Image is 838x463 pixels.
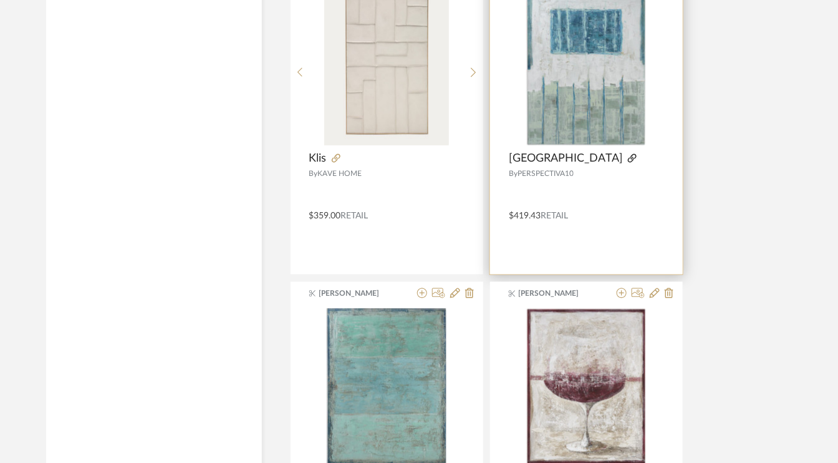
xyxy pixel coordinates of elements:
span: $419.43 [509,212,541,221]
span: Klis [309,152,327,166]
span: Retail [341,212,368,221]
span: By [309,170,318,178]
span: [GEOGRAPHIC_DATA] [509,152,623,166]
span: [PERSON_NAME] [519,288,597,300]
span: Retail [541,212,568,221]
span: KAVE HOME [318,170,362,178]
span: By [509,170,518,178]
span: PERSPECTIVA10 [518,170,574,178]
span: $359.00 [309,212,341,221]
span: [PERSON_NAME] [319,288,397,300]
